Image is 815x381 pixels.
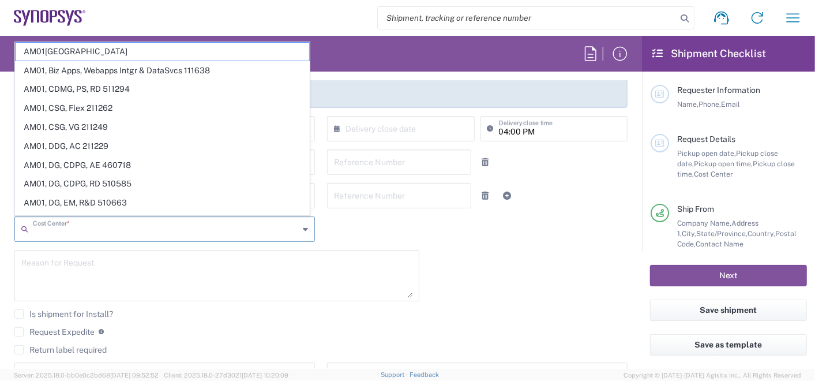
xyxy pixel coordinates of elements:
[696,229,748,238] span: State/Province,
[696,240,743,248] span: Contact Name
[164,372,288,379] span: Client: 2025.18.0-27d3021
[242,372,288,379] span: [DATE] 10:20:09
[698,100,721,109] span: Phone,
[16,137,309,155] span: AM01, DDG, AC 211229
[682,229,696,238] span: City,
[650,265,807,286] button: Next
[652,47,766,61] h2: Shipment Checklist
[110,372,159,379] span: [DATE] 09:52:52
[721,100,740,109] span: Email
[650,334,807,356] button: Save as template
[677,100,698,109] span: Name,
[16,194,309,212] span: AM01, DG, EM, R&D 510663
[478,188,494,204] a: Remove Reference
[677,135,735,144] span: Request Details
[14,345,107,354] label: Return label required
[677,149,736,158] span: Pickup open date,
[499,188,516,204] a: Add Reference
[677,85,760,95] span: Requester Information
[748,229,775,238] span: Country,
[16,80,309,98] span: AM01, CDMG, PS, RD 511294
[16,213,309,231] span: AM01, DG, EMLT, AE 460448
[16,156,309,174] span: AM01, DG, CDPG, AE 460718
[14,327,95,337] label: Request Expedite
[14,372,159,379] span: Server: 2025.18.0-bb0e0c2bd68
[378,7,677,29] input: Shipment, tracking or reference number
[624,370,801,380] span: Copyright © [DATE]-[DATE] Agistix Inc., All Rights Reserved
[650,300,807,321] button: Save shipment
[677,204,714,214] span: Ship From
[14,309,113,319] label: Is shipment for Install?
[478,154,494,170] a: Remove Reference
[16,118,309,136] span: AM01, CSG, VG 211249
[410,371,439,378] a: Feedback
[381,371,410,378] a: Support
[694,159,753,168] span: Pickup open time,
[694,170,733,178] span: Cost Center
[16,175,309,193] span: AM01, DG, CDPG, RD 510585
[16,99,309,117] span: AM01, CSG, Flex 211262
[677,219,731,227] span: Company Name,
